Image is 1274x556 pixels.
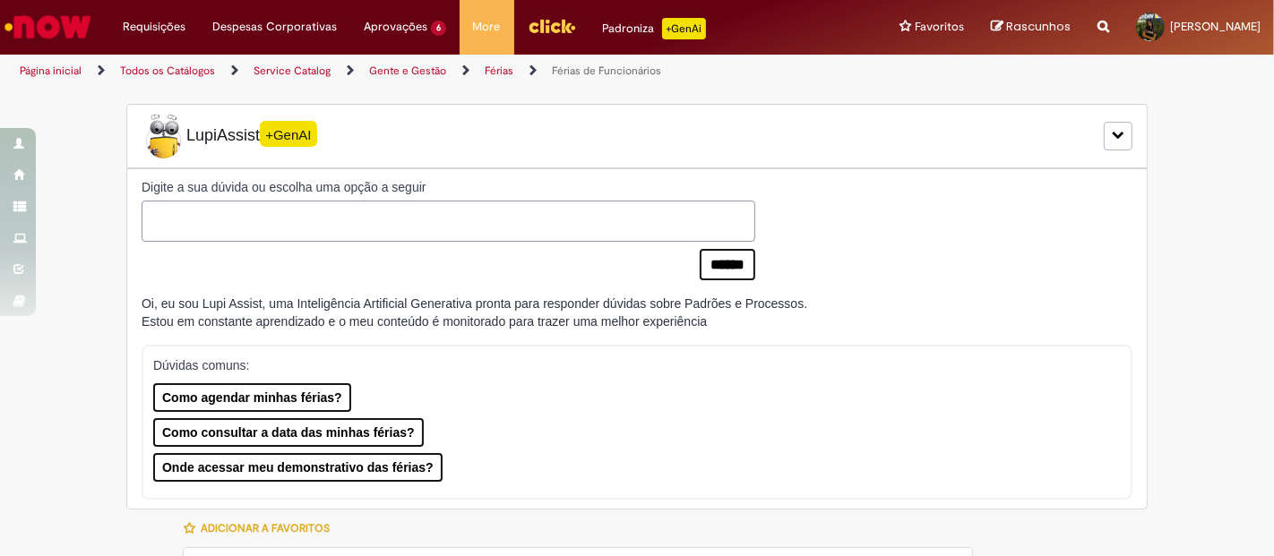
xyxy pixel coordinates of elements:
[473,18,501,36] span: More
[991,19,1071,36] a: Rascunhos
[13,55,836,88] ul: Trilhas de página
[212,18,337,36] span: Despesas Corporativas
[153,453,443,482] button: Onde acessar meu demonstrativo das férias?
[364,18,427,36] span: Aprovações
[201,521,330,535] span: Adicionar a Favoritos
[1170,19,1261,34] span: [PERSON_NAME]
[485,64,513,78] a: Férias
[126,104,1148,168] div: LupiLupiAssist+GenAI
[915,18,964,36] span: Favoritos
[142,178,755,196] label: Digite a sua dúvida ou escolha uma opção a seguir
[1006,18,1071,35] span: Rascunhos
[183,509,340,547] button: Adicionar a Favoritos
[142,114,317,158] span: LupiAssist
[603,18,706,39] div: Padroniza
[260,121,317,147] span: +GenAI
[120,64,215,78] a: Todos os Catálogos
[20,64,82,78] a: Página inicial
[369,64,446,78] a: Gente e Gestão
[254,64,331,78] a: Service Catalog
[153,383,351,412] button: Como agendar minhas férias?
[2,9,94,45] img: ServiceNow
[662,18,706,39] p: +GenAi
[123,18,185,36] span: Requisições
[153,418,424,447] button: Como consultar a data das minhas férias?
[142,114,186,158] img: Lupi
[153,356,1106,374] p: Dúvidas comuns:
[142,295,807,330] div: Oi, eu sou Lupi Assist, uma Inteligência Artificial Generativa pronta para responder dúvidas sobr...
[552,64,661,78] a: Férias de Funcionários
[528,13,576,39] img: click_logo_yellow_360x200.png
[431,21,446,36] span: 6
